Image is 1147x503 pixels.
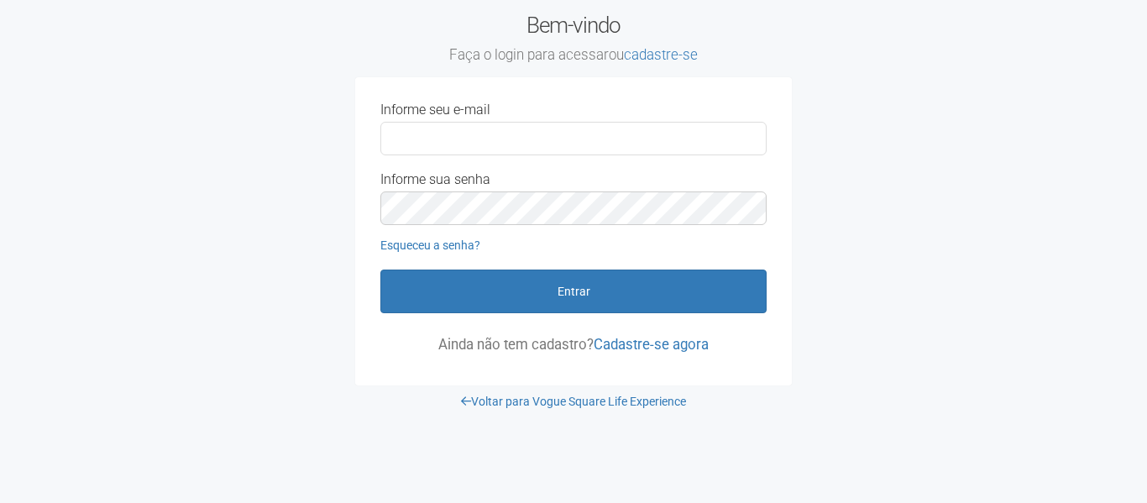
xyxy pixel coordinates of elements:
p: Ainda não tem cadastro? [380,337,767,352]
a: Cadastre-se agora [594,336,709,353]
span: ou [609,46,698,63]
small: Faça o login para acessar [355,46,792,65]
a: Esqueceu a senha? [380,238,480,252]
a: Voltar para Vogue Square Life Experience [461,395,686,408]
label: Informe seu e-mail [380,102,490,118]
a: cadastre-se [624,46,698,63]
label: Informe sua senha [380,172,490,187]
h2: Bem-vindo [355,13,792,65]
button: Entrar [380,270,767,313]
